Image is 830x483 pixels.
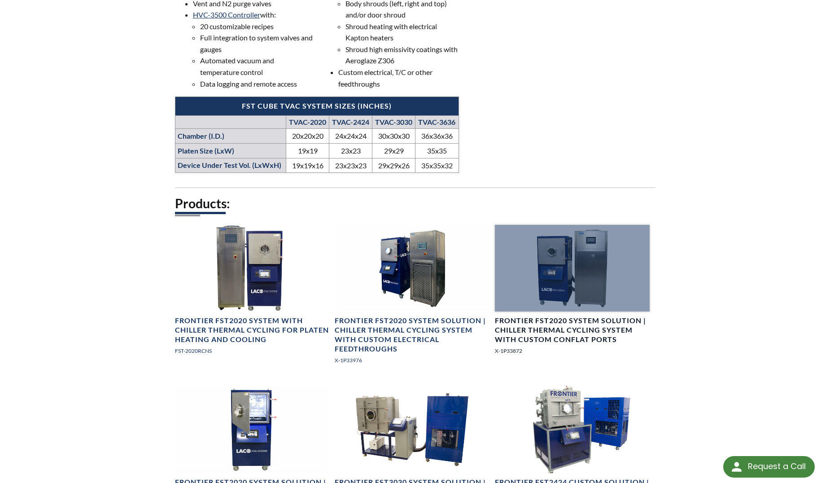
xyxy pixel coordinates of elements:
[415,158,459,173] td: 35x35x32
[329,158,372,173] td: 23x23x23
[335,356,489,364] p: X-1P33976
[200,32,314,55] li: Full integration to system valves and gauges
[175,158,286,173] th: Device Under Test Vol. (LxWxH)
[180,101,454,111] h4: FST Cube TVAC System Sizes (inches)
[345,21,459,44] li: Shroud heating with electrical Kapton heaters
[495,347,650,355] p: X-1P33872
[193,10,260,19] a: HVC-3500 Controller
[335,316,489,353] h4: Frontier FST2020 System Solution | Chiller Thermal Cycling System with Custom Electrical Feedthro...
[730,460,744,474] img: round button
[200,55,314,78] li: Automated vacuum and temperature control
[175,316,330,344] h4: Frontier FST2020 System with Chiller Thermal Cycling for Platen Heating and Cooling
[193,9,314,89] li: with:
[748,456,806,477] div: Request a Call
[372,158,415,173] td: 29x29x26
[372,116,415,129] th: TVAC-3030
[329,129,372,144] td: 24x24x24
[175,195,655,212] h2: Products:
[175,225,330,363] a: Cube TVAC Thermal Cycling System, front viewFrontier FST2020 System with Chiller Thermal Cycling ...
[723,456,815,478] div: Request a Call
[286,129,329,144] td: 20x20x20
[338,66,459,89] li: Custom electrical, T/C or other feedthroughs
[286,158,329,173] td: 19x19x16
[415,129,459,144] td: 36x36x36
[200,78,314,90] li: Data logging and remote access
[495,225,650,363] a: Standard Platform Cube TVAC System, front viewFrontier FST2020 System Solution | Chiller Thermal ...
[415,144,459,158] td: 35x35
[329,116,372,129] th: TVAC-2424
[286,144,329,158] td: 19x19
[329,144,372,158] td: 23x23
[345,44,459,66] li: Shroud high emissivity coatings with Aeroglaze Z306
[372,129,415,144] td: 30x30x30
[415,116,459,129] th: TVAC-3636
[200,21,314,32] li: 20 customizable recipes
[175,144,286,158] th: Platen Size (LxW)
[372,144,415,158] td: 29x29
[175,129,286,144] th: Chamber (I.D.)
[335,225,489,372] a: STANDARD CYLINDRICAL TVAC SYSTEM RATED -40° C TO 80° C, angled viewFrontier FST2020 System Soluti...
[175,347,330,355] p: FST-2020RCNS
[286,116,329,129] th: TVAC-2020
[495,316,650,344] h4: Frontier FST2020 System Solution | Chiller Thermal Cycling System with Custom Conflat Ports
